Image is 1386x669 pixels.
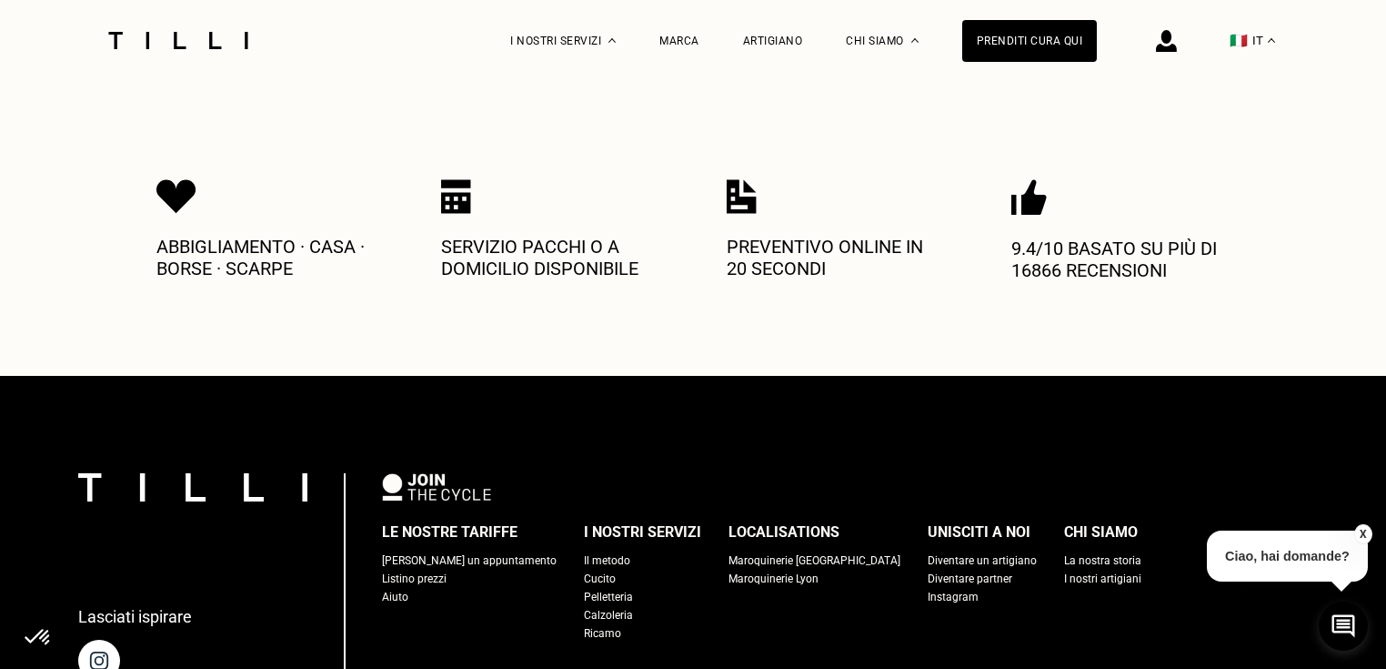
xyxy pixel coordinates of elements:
img: menu déroulant [1268,38,1275,43]
img: icona di accesso [1156,30,1177,52]
a: Marca [659,35,699,47]
img: Icon [441,179,471,214]
p: Servizio pacchi o a domicilio disponibile [441,236,659,279]
a: Diventare un artigiano [928,552,1037,570]
a: Artigiano [743,35,803,47]
div: I nostri servizi [584,519,701,546]
a: Maroquinerie Lyon [728,570,819,588]
p: Lasciati ispirare [78,607,192,626]
a: Cucito [584,570,616,588]
img: Icon [1011,179,1047,216]
a: Aiuto [382,588,408,606]
a: Instagram [928,588,979,606]
img: Icon [156,179,196,214]
a: Calzoleria [584,606,633,624]
img: Menu a discesa su [911,38,919,43]
img: logo Join The Cycle [382,473,491,501]
p: Ciao, hai domande? [1207,531,1368,582]
a: I nostri artigiani [1064,570,1141,588]
button: X [1354,524,1372,544]
img: Menu a tendina [608,38,616,43]
p: 9.4/10 basato su più di 16866 recensioni [1011,238,1230,281]
a: Ricamo [584,624,621,643]
span: 🇮🇹 [1230,32,1248,49]
a: Listino prezzi [382,570,447,588]
a: Diventare partner [928,570,1012,588]
a: [PERSON_NAME] un appuntamento [382,552,557,570]
div: Unisciti a noi [928,519,1030,546]
div: Chi siamo [1064,519,1138,546]
a: Maroquinerie [GEOGRAPHIC_DATA] [728,552,900,570]
img: logo Tilli [78,473,307,502]
a: La nostra storia [1064,552,1141,570]
a: Prenditi cura qui [962,20,1098,62]
a: Pelletteria [584,588,633,606]
div: Localisations [728,519,839,546]
a: Il metodo [584,552,630,570]
img: Icon [727,179,757,214]
p: Abbigliamento · Casa · Borse · Scarpe [156,236,375,279]
p: Preventivo online in 20 secondi [727,236,945,279]
img: Logo del servizio di sartoria Tilli [102,32,255,49]
div: Le nostre tariffe [382,519,517,546]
